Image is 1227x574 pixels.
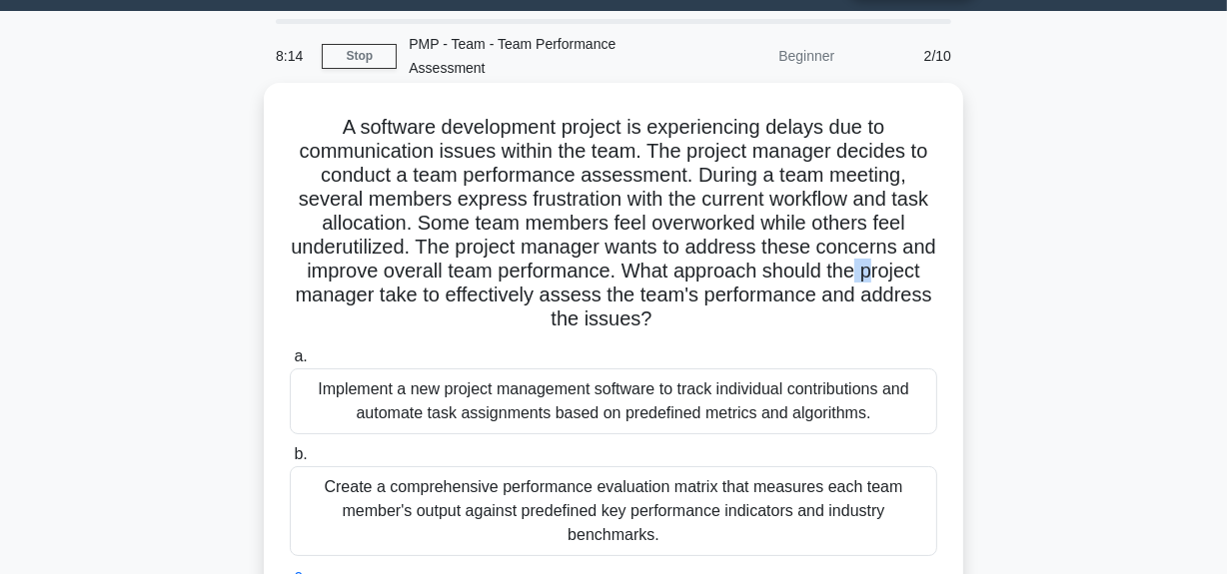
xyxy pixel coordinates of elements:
span: a. [294,347,307,364]
div: Implement a new project management software to track individual contributions and automate task a... [290,368,937,434]
a: Stop [322,44,397,69]
div: 8:14 [264,36,322,76]
div: 2/10 [846,36,963,76]
div: Create a comprehensive performance evaluation matrix that measures each team member's output agai... [290,466,937,556]
span: b. [294,445,307,462]
h5: A software development project is experiencing delays due to communication issues within the team... [288,115,939,332]
div: Beginner [671,36,846,76]
div: PMP - Team - Team Performance Assessment [397,24,671,88]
